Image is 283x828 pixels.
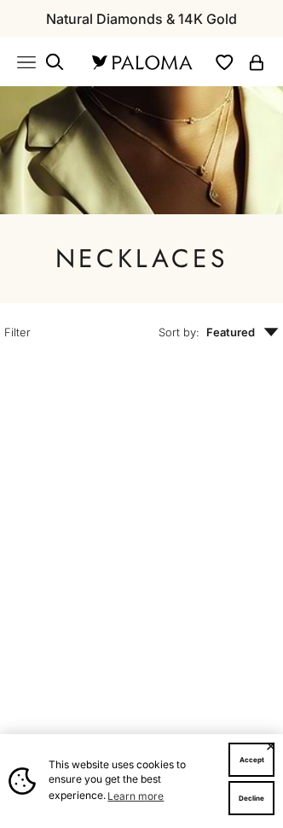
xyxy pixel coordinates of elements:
nav: Primary navigation [17,52,72,73]
h1: Necklaces [55,242,228,276]
button: Filter [4,303,141,351]
button: Decline [228,781,274,815]
button: Accept [228,743,274,777]
img: Cookie banner [9,767,36,795]
span: This website uses cookies to ensure you get the best experience. [49,757,216,805]
button: Sort by: Featured [141,303,279,351]
button: Close [265,741,276,751]
span: Featured [206,324,279,341]
nav: Secondary navigation [214,51,266,73]
a: Learn more [106,786,166,805]
span: Sort by: [159,324,199,341]
p: Natural Diamonds & 14K Gold [46,8,237,30]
